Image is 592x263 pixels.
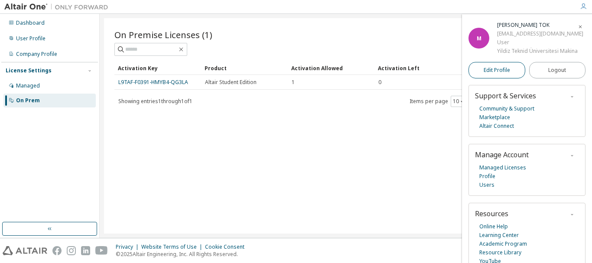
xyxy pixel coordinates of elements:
[205,61,284,75] div: Product
[205,244,250,250] div: Cookie Consent
[16,51,57,58] div: Company Profile
[118,78,188,86] a: L9TAF-F0391-HMYB4-QG3LA
[497,47,583,55] div: Yildiz Teknid Üniversitesi Makina
[116,250,250,258] p: © 2025 Altair Engineering, Inc. All Rights Reserved.
[141,244,205,250] div: Website Terms of Use
[16,19,45,26] div: Dashboard
[475,209,508,218] span: Resources
[118,61,198,75] div: Activation Key
[479,240,527,248] a: Academic Program
[114,29,212,41] span: On Premise Licenses (1)
[16,35,46,42] div: User Profile
[484,67,510,74] span: Edit Profile
[475,150,529,159] span: Manage Account
[479,122,514,130] a: Altair Connect
[6,67,52,74] div: License Settings
[479,172,495,181] a: Profile
[529,62,586,78] button: Logout
[497,21,583,29] div: MUHAMMET SALİH TOK
[497,29,583,38] div: [EMAIL_ADDRESS][DOMAIN_NAME]
[479,231,519,240] a: Learning Center
[479,163,526,172] a: Managed Licenses
[4,3,113,11] img: Altair One
[16,82,40,89] div: Managed
[479,222,508,231] a: Online Help
[378,61,458,75] div: Activation Left
[292,79,295,86] span: 1
[16,97,40,104] div: On Prem
[205,79,257,86] span: Altair Student Edition
[479,104,534,113] a: Community & Support
[477,35,481,42] span: M
[453,98,465,105] button: 10
[95,246,108,255] img: youtube.svg
[67,246,76,255] img: instagram.svg
[81,246,90,255] img: linkedin.svg
[3,246,47,255] img: altair_logo.svg
[116,244,141,250] div: Privacy
[479,113,510,122] a: Marketplace
[291,61,371,75] div: Activation Allowed
[410,96,467,107] span: Items per page
[378,79,381,86] span: 0
[479,248,521,257] a: Resource Library
[468,62,525,78] a: Edit Profile
[52,246,62,255] img: facebook.svg
[479,181,494,189] a: Users
[475,91,536,101] span: Support & Services
[548,66,566,75] span: Logout
[118,97,192,105] span: Showing entries 1 through 1 of 1
[497,38,583,47] div: User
